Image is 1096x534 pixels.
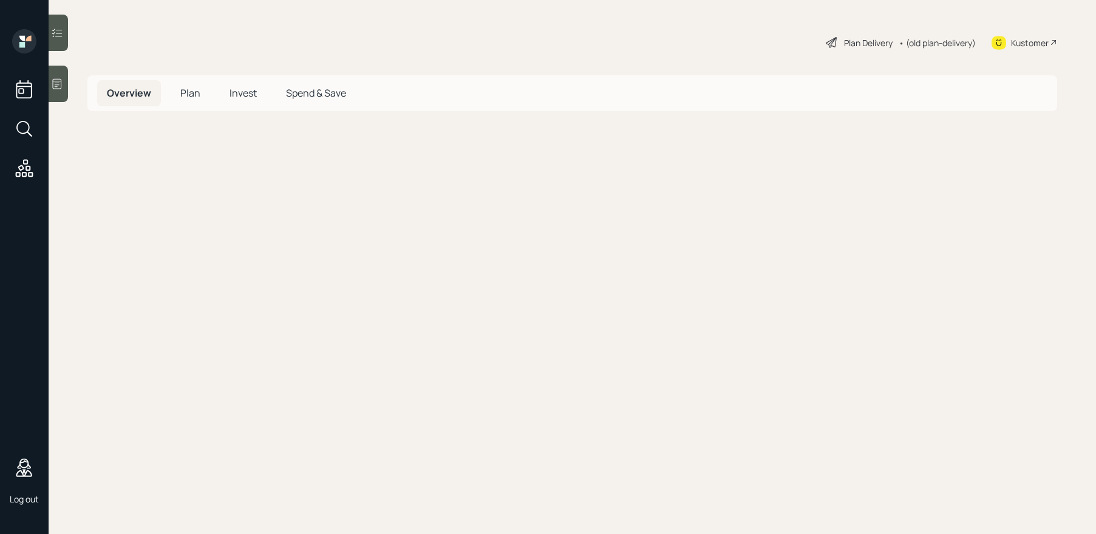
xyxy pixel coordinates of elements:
[180,86,200,100] span: Plan
[286,86,346,100] span: Spend & Save
[899,36,976,49] div: • (old plan-delivery)
[1011,36,1049,49] div: Kustomer
[10,493,39,505] div: Log out
[230,86,257,100] span: Invest
[107,86,151,100] span: Overview
[844,36,893,49] div: Plan Delivery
